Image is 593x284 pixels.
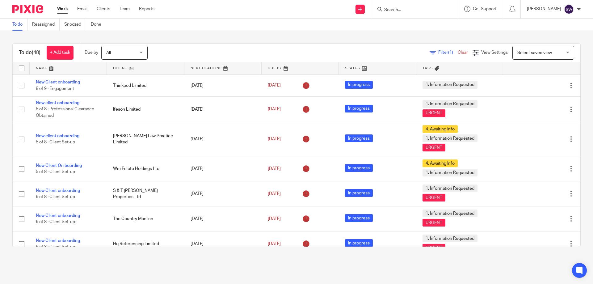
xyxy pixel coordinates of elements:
span: [DATE] [268,137,281,141]
td: Thinkpod Limited [107,74,184,96]
span: 1. Information Requested [423,235,477,242]
span: 5 of 8 · Client Set-up [36,140,75,145]
a: Clients [97,6,110,12]
span: [DATE] [268,83,281,88]
a: New Client On boarding [36,163,82,168]
a: Done [91,19,106,31]
a: Team [120,6,130,12]
td: [DATE] [184,96,262,122]
td: [DATE] [184,206,262,231]
span: 1. Information Requested [423,169,477,176]
span: 6 of 8 · Client Set-up [36,245,75,249]
span: URGENT [423,244,445,252]
span: View Settings [481,50,508,55]
span: [DATE] [268,167,281,171]
a: Email [77,6,87,12]
td: [DATE] [184,156,262,181]
h1: To do [19,49,40,56]
span: In progress [345,214,373,222]
span: 4. Awaiting Info [423,159,458,167]
td: [DATE] [184,122,262,156]
a: Clear [458,50,468,55]
span: URGENT [423,194,445,201]
a: Work [57,6,68,12]
a: New Client onboarding [36,239,80,243]
span: [DATE] [268,217,281,221]
a: New client onboarding [36,134,79,138]
span: URGENT [423,144,445,151]
span: 1. Information Requested [423,210,477,217]
span: 1. Information Requested [423,100,477,108]
p: [PERSON_NAME] [527,6,561,12]
td: Hq Referencing Limited [107,231,184,256]
span: (1) [448,50,453,55]
span: 5 of 8 · Professional Clearance Obtained [36,107,94,118]
span: 6 of 8 · Client Set-up [36,220,75,224]
span: [DATE] [268,107,281,111]
td: [DATE] [184,74,262,96]
td: [DATE] [184,181,262,206]
td: [PERSON_NAME] Law Practice Limited [107,122,184,156]
span: Select saved view [517,51,552,55]
span: [DATE] [268,192,281,196]
span: Get Support [473,7,497,11]
td: The Country Man Inn [107,206,184,231]
span: In progress [345,239,373,247]
span: All [106,51,111,55]
span: In progress [345,164,373,172]
span: 1. Information Requested [423,81,477,89]
span: Filter [438,50,458,55]
a: Reassigned [32,19,60,31]
a: New Client onboarding [36,80,80,84]
a: New Client onboarding [36,189,80,193]
a: + Add task [47,46,74,60]
td: Wm Estate Holdings Ltd [107,156,184,181]
a: To do [12,19,27,31]
img: Pixie [12,5,43,13]
span: In progress [345,81,373,89]
span: 8 of 9 · Engagement [36,87,74,91]
span: Tags [423,66,433,70]
span: URGENT [423,219,445,227]
span: 1. Information Requested [423,184,477,192]
span: 4. Awaiting Info [423,125,458,133]
span: [DATE] [268,242,281,246]
span: 1. Information Requested [423,134,477,142]
td: S & T [PERSON_NAME] Properties Ltd [107,181,184,206]
span: 6 of 8 · Client Set-up [36,195,75,199]
span: (48) [32,50,40,55]
span: 5 of 8 · Client Set-up [36,170,75,174]
td: Ifeson Limited [107,96,184,122]
input: Search [384,7,439,13]
p: Due by [85,49,98,56]
span: URGENT [423,109,445,117]
a: New Client onboarding [36,214,80,218]
img: svg%3E [564,4,574,14]
span: In progress [345,134,373,142]
td: [DATE] [184,231,262,256]
a: Snoozed [64,19,86,31]
a: Reports [139,6,154,12]
span: In progress [345,189,373,197]
span: In progress [345,105,373,112]
a: New client onboarding [36,101,79,105]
